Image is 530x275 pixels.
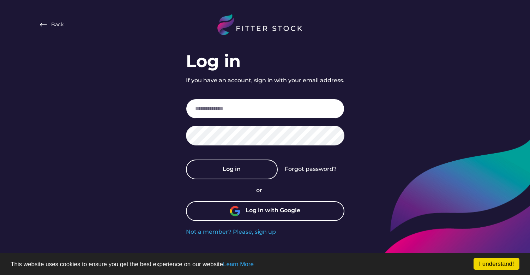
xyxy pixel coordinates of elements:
p: This website uses cookies to ensure you get the best experience on our website [11,261,519,267]
a: Learn More [223,261,254,268]
img: Frame%20%282%29.svg [39,20,48,29]
div: If you have an account, sign in with your email address. [186,77,344,84]
div: or [256,186,274,194]
img: unnamed.png [230,206,240,216]
div: Log in with Google [246,207,300,216]
div: Forgot password? [285,165,337,173]
div: Back [51,21,64,28]
img: LOGO%20%282%29.svg [217,14,313,35]
button: Log in [186,160,278,179]
iframe: chat widget [489,215,525,247]
div: Log in [186,49,241,73]
div: Not a member? Please, sign up [186,228,276,236]
a: I understand! [474,258,519,270]
iframe: chat widget [500,247,523,268]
